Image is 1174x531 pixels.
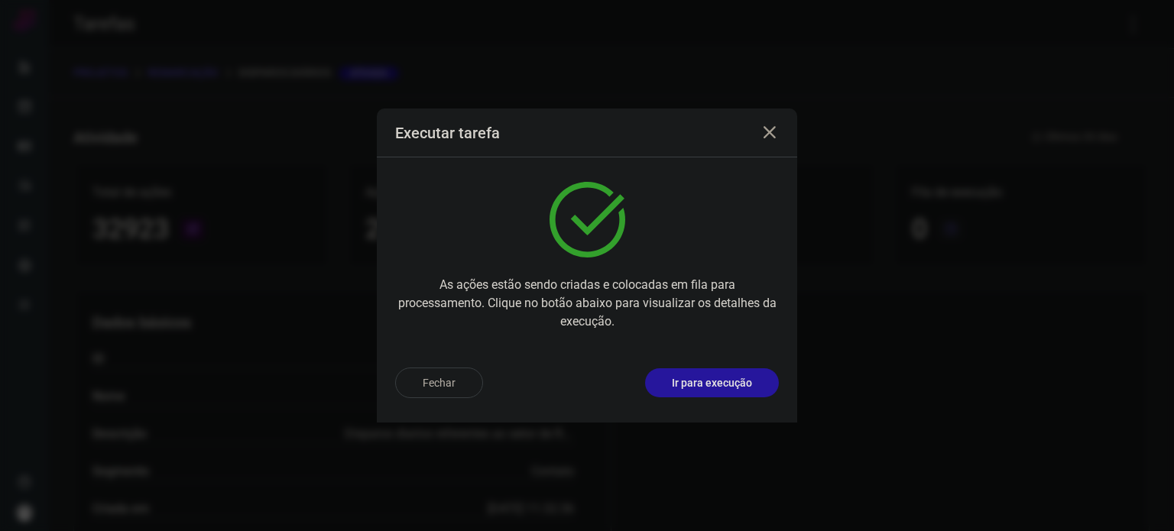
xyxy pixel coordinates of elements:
[550,182,625,257] img: verified.svg
[645,368,779,397] button: Ir para execução
[395,276,779,331] p: As ações estão sendo criadas e colocadas em fila para processamento. Clique no botão abaixo para ...
[672,375,752,391] p: Ir para execução
[395,124,500,142] h3: Executar tarefa
[395,367,483,398] button: Fechar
